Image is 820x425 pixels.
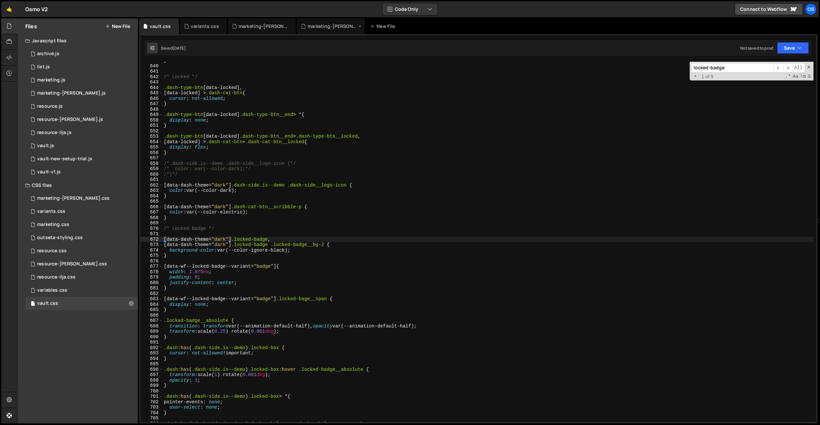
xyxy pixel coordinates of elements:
[692,73,699,79] span: Toggle Replace mode
[140,74,163,80] div: 642
[805,3,817,15] a: Os
[37,248,67,254] div: resource.css
[140,264,163,269] div: 677
[140,215,163,221] div: 668
[140,183,163,188] div: 662
[25,126,138,139] div: 16596/46195.js
[140,285,163,291] div: 681
[140,269,163,275] div: 678
[140,313,163,318] div: 686
[140,291,163,297] div: 682
[140,275,163,280] div: 679
[308,23,357,30] div: marketing-[PERSON_NAME].js
[140,134,163,139] div: 653
[140,231,163,237] div: 671
[140,85,163,91] div: 644
[150,23,171,30] div: vault.css
[25,192,138,205] div: 16596/46284.css
[37,117,103,123] div: resource-[PERSON_NAME].js
[140,302,163,307] div: 684
[792,63,805,73] span: Alt-Enter
[140,372,163,378] div: 697
[25,60,138,74] div: 16596/45151.js
[140,79,163,85] div: 643
[140,307,163,313] div: 685
[140,90,163,96] div: 645
[140,63,163,69] div: 640
[25,47,138,60] div: 16596/46210.js
[783,63,792,73] span: ​
[37,222,69,228] div: marketing.css
[25,284,138,297] div: 16596/45154.css
[25,5,48,13] div: Osmo V2
[140,226,163,232] div: 670
[25,87,138,100] div: 16596/45424.js
[140,345,163,351] div: 692
[37,274,76,280] div: resource-ilja.css
[140,350,163,356] div: 693
[25,231,138,244] div: 16596/45156.css
[140,324,163,329] div: 688
[699,74,716,79] span: 1 of 9
[140,128,163,134] div: 652
[37,90,106,96] div: marketing-[PERSON_NAME].js
[140,172,163,177] div: 660
[800,73,807,80] span: Whole Word Search
[370,23,398,30] div: New File
[140,145,163,150] div: 655
[105,24,130,29] button: New File
[25,218,138,231] div: 16596/45446.css
[140,378,163,383] div: 698
[25,23,37,30] h2: Files
[140,280,163,286] div: 680
[37,77,65,83] div: marketing.js
[25,257,138,271] div: 16596/46196.css
[140,139,163,145] div: 654
[140,410,163,416] div: 704
[140,334,163,340] div: 690
[691,63,774,73] input: Search for
[140,399,163,405] div: 702
[25,244,138,257] div: 16596/46199.css
[785,73,791,80] span: RegExp Search
[37,195,110,201] div: marketing-[PERSON_NAME].css
[774,63,783,73] span: ​
[140,242,163,248] div: 673
[25,100,138,113] div: 16596/46183.js
[25,152,138,166] div: 16596/45152.js
[140,118,163,123] div: 650
[25,297,138,310] div: 16596/45153.css
[140,329,163,334] div: 689
[140,69,163,74] div: 641
[37,287,67,293] div: variables.css
[37,64,50,70] div: list.js
[25,74,138,87] div: 16596/45422.js
[140,383,163,389] div: 699
[140,101,163,107] div: 647
[37,235,83,241] div: outseta-styling.css
[239,23,288,30] div: marketing-[PERSON_NAME].css
[37,51,59,57] div: archive.js
[140,405,163,410] div: 703
[140,107,163,112] div: 648
[140,394,163,399] div: 701
[37,143,54,149] div: vault.js
[807,73,811,80] span: Search In Selection
[792,73,799,80] span: CaseSensitive Search
[37,103,63,109] div: resource.js
[191,23,219,30] div: variants.css
[25,139,138,152] div: 16596/45133.js
[140,361,163,367] div: 695
[25,113,138,126] div: 16596/46194.js
[140,367,163,372] div: 696
[140,237,163,242] div: 672
[37,261,107,267] div: resource-[PERSON_NAME].css
[140,204,163,210] div: 666
[140,389,163,394] div: 700
[140,415,163,421] div: 705
[140,96,163,101] div: 646
[140,188,163,193] div: 663
[25,166,138,179] div: 16596/45132.js
[140,210,163,215] div: 667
